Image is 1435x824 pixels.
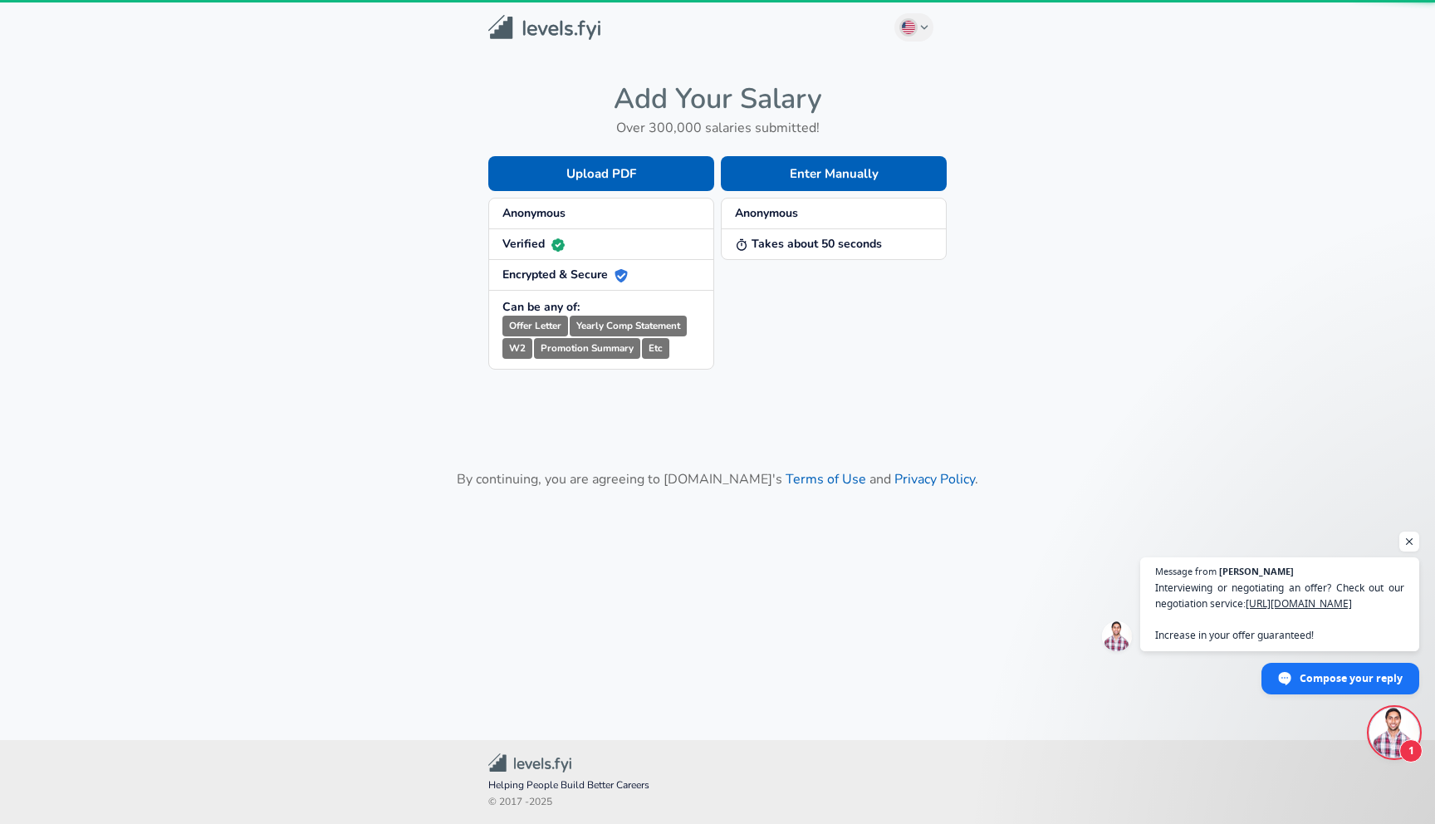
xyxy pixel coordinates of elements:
[488,794,947,811] span: © 2017 - 2025
[488,156,714,191] button: Upload PDF
[735,205,798,221] strong: Anonymous
[894,470,975,488] a: Privacy Policy
[1155,580,1404,643] span: Interviewing or negotiating an offer? Check out our negotiation service: Increase in your offer g...
[1399,739,1423,763] span: 1
[1219,566,1294,576] span: [PERSON_NAME]
[534,338,640,359] small: Promotion Summary
[642,338,669,359] small: Etc
[502,299,580,315] strong: Can be any of:
[1300,664,1403,693] span: Compose your reply
[502,236,565,252] strong: Verified
[488,116,947,140] h6: Over 300,000 salaries submitted!
[570,316,687,336] small: Yearly Comp Statement
[488,15,600,41] img: Levels.fyi
[902,21,915,34] img: English (US)
[502,267,628,282] strong: Encrypted & Secure
[786,470,866,488] a: Terms of Use
[488,81,947,116] h4: Add Your Salary
[502,205,566,221] strong: Anonymous
[502,338,532,359] small: W2
[894,13,934,42] button: English (US)
[488,753,571,772] img: Levels.fyi Community
[721,156,947,191] button: Enter Manually
[1155,566,1217,576] span: Message from
[488,777,947,794] span: Helping People Build Better Careers
[1369,708,1419,758] div: Open chat
[502,316,568,336] small: Offer Letter
[735,236,882,252] strong: Takes about 50 seconds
